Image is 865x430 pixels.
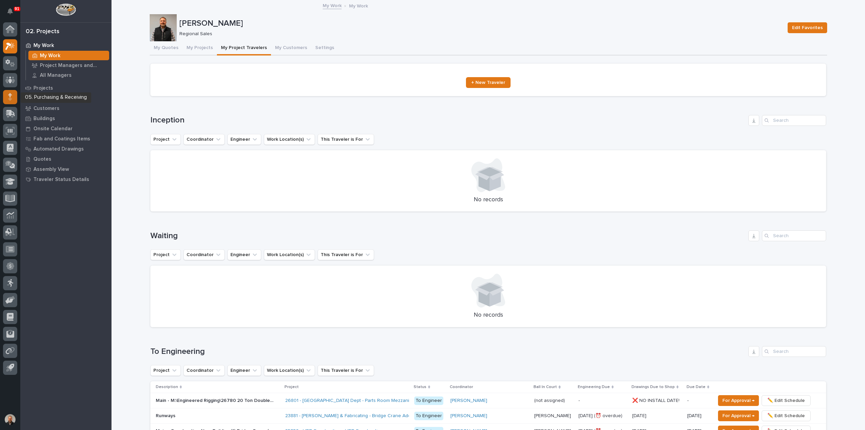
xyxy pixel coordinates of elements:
[33,116,55,122] p: Buildings
[150,134,181,145] button: Project
[150,231,746,241] h1: Waiting
[687,383,706,391] p: Due Date
[414,397,443,405] div: To Engineer
[156,383,178,391] p: Description
[183,249,225,260] button: Coordinator
[158,196,818,204] p: No records
[3,4,17,18] button: Notifications
[722,412,755,420] span: For Approval →
[762,230,826,241] input: Search
[20,123,112,134] a: Onsite Calendar
[8,8,17,19] div: Notifications91
[318,365,374,376] button: This Traveler is For
[578,397,581,404] p: -
[318,249,374,260] button: This Traveler is For
[156,412,177,419] p: Runways
[285,383,299,391] p: Project
[762,410,811,421] button: ✏️ Edit Schedule
[150,365,181,376] button: Project
[227,365,261,376] button: Engineer
[534,412,572,419] p: [PERSON_NAME]
[20,164,112,174] a: Assembly View
[349,2,368,9] p: My Work
[179,31,780,37] p: Regional Sales
[414,383,426,391] p: Status
[150,115,746,125] h1: Inception
[20,174,112,184] a: Traveler Status Details
[20,40,112,50] a: My Work
[323,1,342,9] a: My Work
[3,412,17,427] button: users-avatar
[414,412,443,420] div: To Engineer
[150,41,182,55] button: My Quotes
[264,134,315,145] button: Work Location(s)
[33,126,73,132] p: Onsite Calendar
[217,41,271,55] button: My Project Travelers
[285,413,420,419] a: 23881 - [PERSON_NAME] & Fabricating - Bridge Crane Addition
[762,395,811,406] button: ✏️ Edit Schedule
[762,346,826,357] input: Search
[687,413,710,419] p: [DATE]
[285,398,460,404] a: 26801 - [GEOGRAPHIC_DATA] Dept - Parts Room Mezzanine and Stairs with Gate
[40,63,106,69] p: Project Managers and Engineers
[264,249,315,260] button: Work Location(s)
[179,19,782,28] p: [PERSON_NAME]
[33,146,84,152] p: Automated Drawings
[20,93,112,103] a: Travelers
[26,70,112,80] a: All Managers
[33,177,89,183] p: Traveler Status Details
[40,72,72,78] p: All Managers
[33,166,69,173] p: Assembly View
[20,134,112,144] a: Fab and Coatings Items
[183,134,225,145] button: Coordinator
[450,383,473,391] p: Coordinator
[183,365,225,376] button: Coordinator
[632,412,648,419] p: [DATE]
[33,136,90,142] p: Fab and Coatings Items
[33,85,53,91] p: Projects
[687,398,710,404] p: -
[20,113,112,123] a: Buildings
[150,393,826,408] tr: Main - M:\Engineered Rigging\26780 20 Ton Double Girder Bridge Crane Ship Only\01 Engineering\02 ...
[33,43,54,49] p: My Work
[534,383,557,391] p: Ball In Court
[20,154,112,164] a: Quotes
[20,144,112,154] a: Automated Drawings
[150,408,826,424] tr: RunwaysRunways 23881 - [PERSON_NAME] & Fabricating - Bridge Crane Addition To Engineer[PERSON_NAM...
[767,397,805,405] span: ✏️ Edit Schedule
[311,41,338,55] button: Settings
[792,24,823,32] span: Edit Favorites
[227,134,261,145] button: Engineer
[150,249,181,260] button: Project
[158,312,818,319] p: No records
[26,51,112,60] a: My Work
[33,95,56,101] p: Travelers
[33,106,59,112] p: Customers
[20,103,112,113] a: Customers
[632,397,681,404] p: ❌ NO INSTALL DATE!
[722,397,755,405] span: For Approval →
[762,115,826,126] input: Search
[632,383,675,391] p: Drawings Due to Shop
[264,365,315,376] button: Work Location(s)
[150,347,746,357] h1: To Engineering
[578,383,610,391] p: Engineering Due
[718,410,759,421] button: For Approval →
[718,395,759,406] button: For Approval →
[767,412,805,420] span: ✏️ Edit Schedule
[182,41,217,55] button: My Projects
[26,28,59,36] div: 02. Projects
[227,249,261,260] button: Engineer
[466,77,511,88] a: + New Traveler
[534,397,566,404] p: (not assigned)
[578,412,624,419] p: [DATE] (⏰ overdue)
[471,80,505,85] span: + New Traveler
[56,3,76,16] img: Workspace Logo
[156,397,275,404] p: Main - M:\Engineered Rigging\26780 20 Ton Double Girder Bridge Crane Ship Only\01 Engineering\02 ...
[40,53,60,59] p: My Work
[271,41,311,55] button: My Customers
[20,83,112,93] a: Projects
